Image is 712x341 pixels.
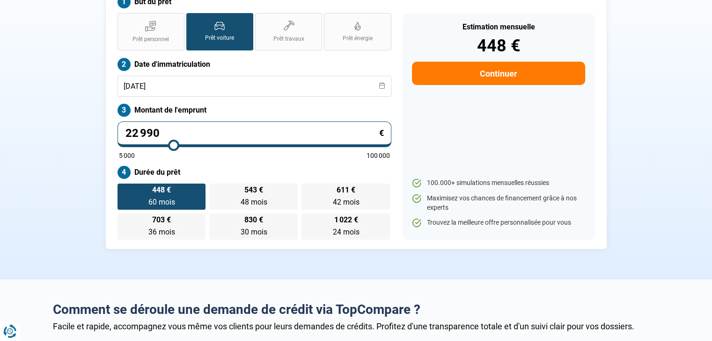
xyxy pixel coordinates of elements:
span: 611 € [337,186,355,194]
span: 24 mois [332,227,359,236]
li: 100.000+ simulations mensuelles réussies [412,178,585,188]
li: Trouvez la meilleure offre personnalisée pour vous [412,218,585,227]
span: Prêt énergie [343,35,373,43]
div: 448 € [412,37,585,54]
div: Estimation mensuelle [412,23,585,31]
span: Prêt personnel [132,36,169,43]
span: Prêt travaux [273,35,304,43]
span: 48 mois [240,198,267,206]
div: Facile et rapide, accompagnez vous même vos clients pour leurs demandes de crédits. Profitez d'un... [53,321,660,331]
li: Maximisez vos chances de financement grâce à nos experts [412,194,585,212]
label: Date d'immatriculation [117,58,391,71]
h2: Comment se déroule une demande de crédit via TopCompare ? [53,302,660,318]
span: 703 € [152,216,171,224]
label: Montant de l'emprunt [117,104,391,117]
button: Continuer [412,62,585,85]
span: 60 mois [148,198,175,206]
span: 1 022 € [334,216,358,224]
span: 830 € [244,216,263,224]
span: € [379,129,384,137]
span: 42 mois [332,198,359,206]
span: 36 mois [148,227,175,236]
span: 5 000 [119,152,135,159]
span: 448 € [152,186,171,194]
label: Durée du prêt [117,166,391,179]
span: Prêt voiture [205,34,234,42]
span: 100 000 [367,152,390,159]
span: 543 € [244,186,263,194]
span: 30 mois [240,227,267,236]
input: jj/mm/aaaa [117,76,391,97]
